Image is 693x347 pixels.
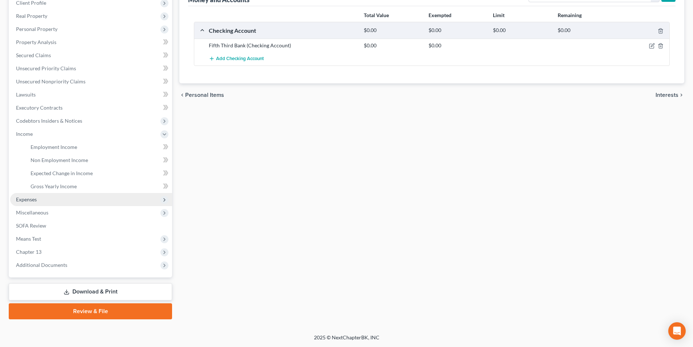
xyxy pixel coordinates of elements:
[16,222,46,229] span: SOFA Review
[360,27,425,34] div: $0.00
[668,322,686,340] div: Open Intercom Messenger
[558,12,582,18] strong: Remaining
[16,65,76,71] span: Unsecured Priority Claims
[10,88,172,101] a: Lawsuits
[25,167,172,180] a: Expected Change in Income
[10,36,172,49] a: Property Analysis
[16,91,36,98] span: Lawsuits
[493,12,505,18] strong: Limit
[16,196,37,202] span: Expenses
[10,101,172,114] a: Executory Contracts
[25,154,172,167] a: Non Employment Income
[16,249,41,255] span: Chapter 13
[139,334,554,347] div: 2025 © NextChapterBK, INC
[656,92,678,98] span: Interests
[16,262,67,268] span: Additional Documents
[656,92,684,98] button: Interests chevron_right
[425,27,489,34] div: $0.00
[25,141,172,154] a: Employment Income
[31,170,93,176] span: Expected Change in Income
[31,157,88,163] span: Non Employment Income
[216,56,264,62] span: Add Checking Account
[205,27,360,34] div: Checking Account
[179,92,224,98] button: chevron_left Personal Items
[10,62,172,75] a: Unsecured Priority Claims
[205,42,360,49] div: Fifth Third Bank (Checking Account)
[16,13,47,19] span: Real Property
[10,75,172,88] a: Unsecured Nonpriority Claims
[9,303,172,319] a: Review & File
[425,42,489,49] div: $0.00
[489,27,554,34] div: $0.00
[25,180,172,193] a: Gross Yearly Income
[16,209,48,216] span: Miscellaneous
[678,92,684,98] i: chevron_right
[16,118,82,124] span: Codebtors Insiders & Notices
[31,183,77,189] span: Gross Yearly Income
[9,283,172,300] a: Download & Print
[16,131,33,137] span: Income
[360,42,425,49] div: $0.00
[16,39,56,45] span: Property Analysis
[364,12,389,18] strong: Total Value
[179,92,185,98] i: chevron_left
[16,26,57,32] span: Personal Property
[16,105,63,111] span: Executory Contracts
[10,219,172,232] a: SOFA Review
[429,12,451,18] strong: Exempted
[209,52,264,66] button: Add Checking Account
[16,78,85,84] span: Unsecured Nonpriority Claims
[16,236,41,242] span: Means Test
[554,27,618,34] div: $0.00
[16,52,51,58] span: Secured Claims
[185,92,224,98] span: Personal Items
[31,144,77,150] span: Employment Income
[10,49,172,62] a: Secured Claims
